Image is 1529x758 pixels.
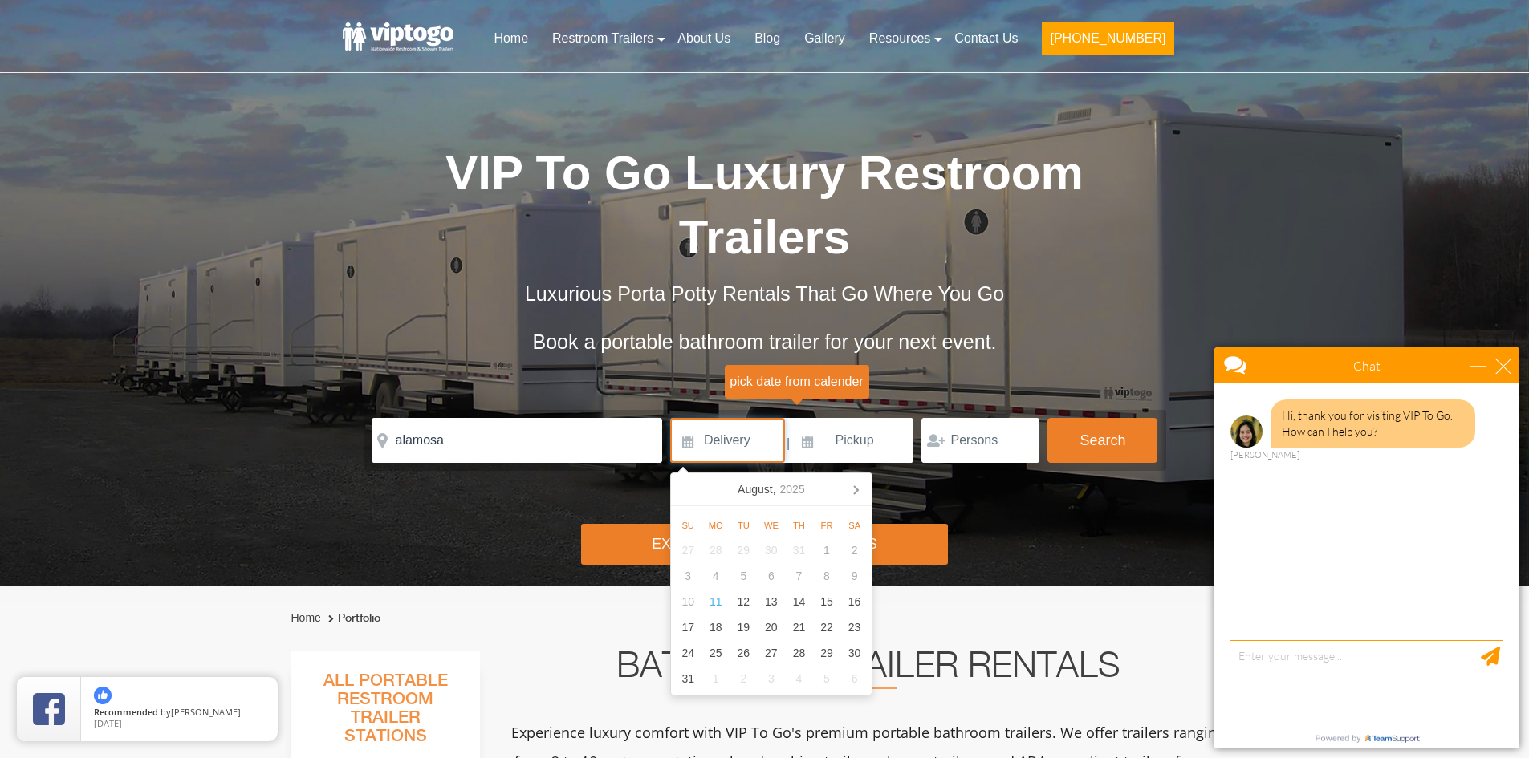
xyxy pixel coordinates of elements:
[502,651,1235,689] h2: Bathroom Trailer Rentals
[725,365,869,399] span: pick date from calender
[780,480,805,499] i: 2025
[785,563,813,589] div: 7
[525,282,1004,305] span: Luxurious Porta Potty Rentals That Go Where You Go
[840,537,868,563] div: 2
[785,614,813,640] div: 21
[1047,418,1157,463] button: Search
[731,476,811,502] div: August,
[921,418,1039,463] input: Persons
[701,589,730,614] div: 11
[813,640,841,666] div: 29
[785,537,813,563] div: 31
[758,516,786,535] div: We
[1030,21,1185,64] a: [PHONE_NUMBER]
[94,707,265,719] span: by
[813,614,841,640] div: 22
[701,537,730,563] div: 28
[730,537,758,563] div: 29
[813,666,841,691] div: 5
[758,563,786,589] div: 6
[813,537,841,563] div: 1
[540,21,665,56] a: Restroom Trailers
[730,666,758,691] div: 2
[840,516,868,535] div: Sa
[942,21,1030,56] a: Contact Us
[674,589,702,614] div: 10
[701,640,730,666] div: 25
[291,611,321,624] a: Home
[730,589,758,614] div: 12
[813,516,841,535] div: Fr
[840,563,868,589] div: 9
[581,524,948,565] div: Explore Restroom Trailers
[730,614,758,640] div: 19
[758,589,786,614] div: 13
[171,706,241,718] span: [PERSON_NAME]
[730,516,758,535] div: Tu
[840,614,868,640] div: 23
[94,717,122,729] span: [DATE]
[787,418,790,469] span: |
[33,693,65,725] img: Review Rating
[670,418,785,463] input: Delivery
[730,640,758,666] div: 26
[840,640,868,666] div: 30
[701,563,730,589] div: 4
[674,516,702,535] div: Su
[674,563,702,589] div: 3
[1205,338,1529,758] iframe: Live Chat Box
[701,666,730,691] div: 1
[742,21,792,56] a: Blog
[785,516,813,535] div: Th
[840,666,868,691] div: 6
[792,21,857,56] a: Gallery
[674,537,702,563] div: 27
[857,21,942,56] a: Resources
[758,640,786,666] div: 27
[445,146,1084,264] span: VIP To Go Luxury Restroom Trailers
[324,609,380,628] li: Portfolio
[758,537,786,563] div: 30
[1042,22,1173,55] button: [PHONE_NUMBER]
[674,666,702,691] div: 31
[532,330,996,353] span: Book a portable bathroom trailer for your next event.
[674,614,702,640] div: 17
[813,589,841,614] div: 15
[482,21,540,56] a: Home
[792,418,914,463] input: Pickup
[372,418,662,463] input: Where do you need your restroom?
[840,589,868,614] div: 16
[94,706,158,718] span: Recommended
[785,640,813,666] div: 28
[813,563,841,589] div: 8
[665,21,742,56] a: About Us
[674,640,702,666] div: 24
[94,687,112,704] img: thumbs up icon
[701,516,730,535] div: Mo
[785,666,813,691] div: 4
[758,666,786,691] div: 3
[758,614,786,640] div: 20
[785,589,813,614] div: 14
[701,614,730,640] div: 18
[730,563,758,589] div: 5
